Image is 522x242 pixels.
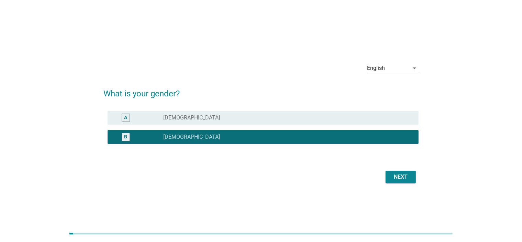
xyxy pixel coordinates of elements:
[124,114,127,121] div: A
[124,133,127,140] div: B
[103,81,419,100] h2: What is your gender?
[163,134,220,140] label: [DEMOGRAPHIC_DATA]
[386,171,416,183] button: Next
[410,64,419,72] i: arrow_drop_down
[367,65,385,71] div: English
[163,114,220,121] label: [DEMOGRAPHIC_DATA]
[391,173,410,181] div: Next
